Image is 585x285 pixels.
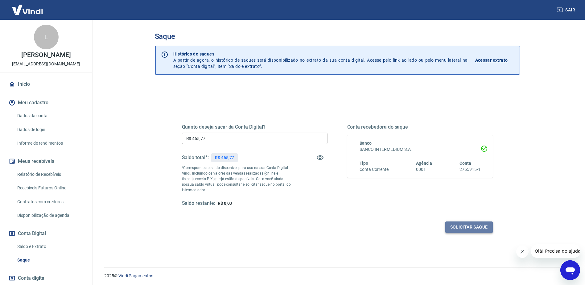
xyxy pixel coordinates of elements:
[155,32,520,41] h3: Saque
[21,52,71,58] p: [PERSON_NAME]
[218,201,232,206] span: R$ 0,00
[4,4,52,9] span: Olá! Precisa de ajuda?
[12,61,80,67] p: [EMAIL_ADDRESS][DOMAIN_NAME]
[7,96,85,109] button: Meu cadastro
[15,254,85,266] a: Saque
[516,246,529,258] iframe: Fechar mensagem
[475,57,508,63] p: Acessar extrato
[445,221,493,233] button: Solicitar saque
[416,166,432,173] h6: 0001
[531,244,580,258] iframe: Mensagem da empresa
[15,209,85,222] a: Disponibilização de agenda
[360,161,369,166] span: Tipo
[118,273,153,278] a: Vindi Pagamentos
[7,77,85,91] a: Início
[104,273,570,279] p: 2025 ©
[560,260,580,280] iframe: Botão para abrir a janela de mensagens
[173,51,468,69] p: A partir de agora, o histórico de saques será disponibilizado no extrato da sua conta digital. Ac...
[7,155,85,168] button: Meus recebíveis
[18,274,46,283] span: Conta digital
[7,271,85,285] a: Conta digital
[360,141,372,146] span: Banco
[15,137,85,150] a: Informe de rendimentos
[15,196,85,208] a: Contratos com credores
[555,4,578,16] button: Sair
[15,168,85,181] a: Relatório de Recebíveis
[347,124,493,130] h5: Conta recebedora do saque
[459,166,480,173] h6: 2765915-1
[360,146,480,153] h6: BANCO INTERMEDIUM S.A.
[360,166,389,173] h6: Conta Corrente
[215,155,234,161] p: R$ 465,77
[7,227,85,240] button: Conta Digital
[416,161,432,166] span: Agência
[182,155,209,161] h5: Saldo total*:
[15,182,85,194] a: Recebíveis Futuros Online
[475,51,515,69] a: Acessar extrato
[182,200,215,207] h5: Saldo restante:
[34,25,59,49] div: L
[15,109,85,122] a: Dados da conta
[459,161,471,166] span: Conta
[182,165,291,193] p: *Corresponde ao saldo disponível para uso na sua Conta Digital Vindi. Incluindo os valores das ve...
[15,123,85,136] a: Dados de login
[173,51,468,57] p: Histórico de saques
[7,0,47,19] img: Vindi
[182,124,328,130] h5: Quanto deseja sacar da Conta Digital?
[15,240,85,253] a: Saldo e Extrato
